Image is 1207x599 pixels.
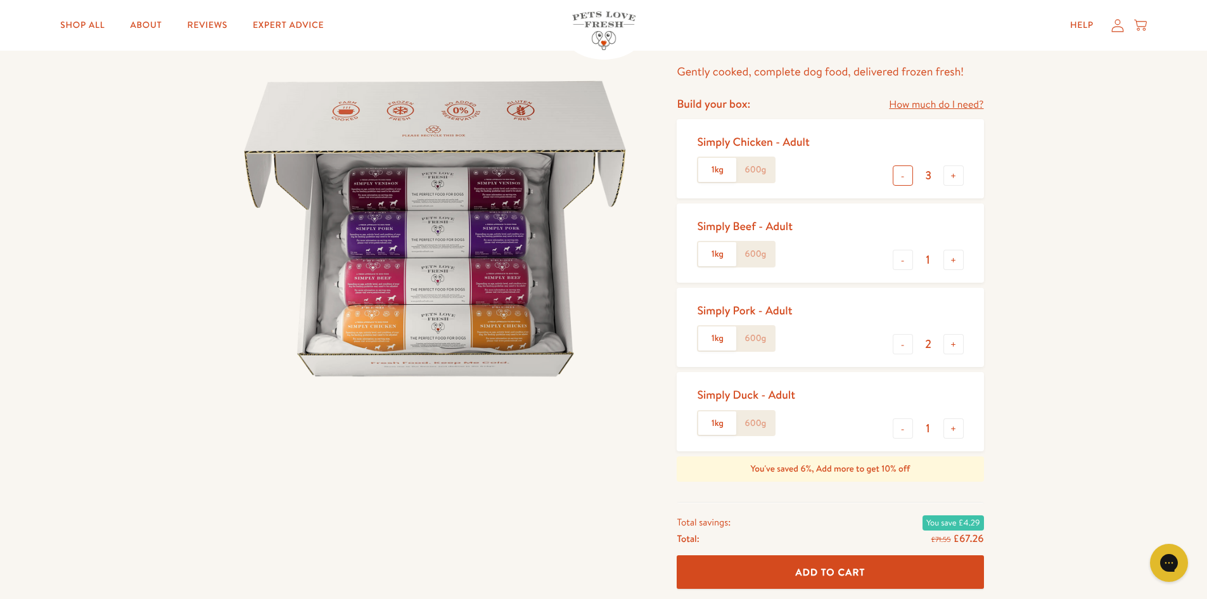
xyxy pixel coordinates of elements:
button: - [893,418,913,439]
label: 600g [736,326,774,351]
a: Help [1060,13,1104,38]
button: - [893,165,913,186]
button: + [943,165,964,186]
s: £71.55 [931,534,951,544]
div: Simply Beef - Adult [697,219,793,233]
div: You've saved 6%, Add more to get 10% off [677,456,983,482]
a: Expert Advice [243,13,334,38]
span: Total savings: [677,514,731,531]
button: + [943,334,964,354]
div: Simply Duck - Adult [697,387,795,402]
button: Add To Cart [677,556,983,589]
h4: Build your box: [677,96,750,111]
a: Shop All [50,13,115,38]
a: About [120,13,172,38]
h1: Pets Love Fresh - Adult [677,17,983,52]
button: + [943,250,964,270]
img: Pets Love Fresh [572,11,635,50]
span: You save £4.29 [923,515,984,531]
label: 1kg [698,242,736,266]
label: 600g [736,242,774,266]
div: Simply Chicken - Adult [697,134,809,149]
label: 1kg [698,326,736,351]
p: Gently cooked, complete dog food, delivered frozen fresh! [677,62,983,82]
button: - [893,334,913,354]
button: + [943,418,964,439]
button: - [893,250,913,270]
a: Reviews [177,13,238,38]
span: £67.26 [953,532,983,546]
label: 600g [736,411,774,435]
label: 1kg [698,411,736,435]
iframe: Gorgias live chat messenger [1144,539,1194,586]
img: Pets Love Fresh - Adult [224,17,647,441]
span: Add To Cart [796,565,865,579]
label: 600g [736,158,774,182]
label: 1kg [698,158,736,182]
a: How much do I need? [889,96,983,113]
div: Simply Pork - Adult [697,303,792,318]
span: Total: [677,531,699,547]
